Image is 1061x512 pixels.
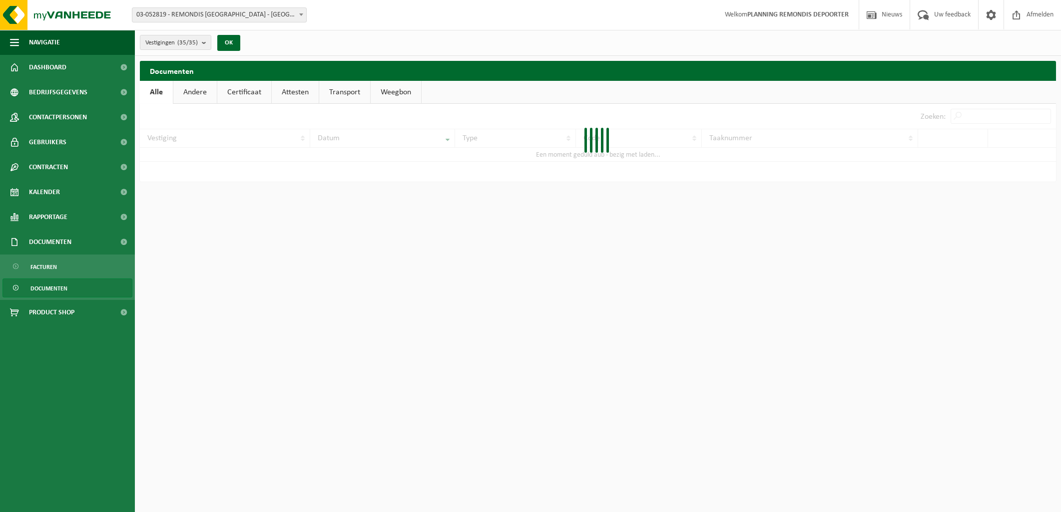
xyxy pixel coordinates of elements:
[29,80,87,105] span: Bedrijfsgegevens
[140,61,1056,80] h2: Documenten
[140,35,211,50] button: Vestigingen(35/35)
[140,81,173,104] a: Alle
[29,230,71,255] span: Documenten
[29,55,66,80] span: Dashboard
[29,300,74,325] span: Product Shop
[217,35,240,51] button: OK
[132,7,307,22] span: 03-052819 - REMONDIS WEST-VLAANDEREN - OOSTENDE
[29,30,60,55] span: Navigatie
[30,279,67,298] span: Documenten
[30,257,57,276] span: Facturen
[319,81,370,104] a: Transport
[132,8,306,22] span: 03-052819 - REMONDIS WEST-VLAANDEREN - OOSTENDE
[747,11,849,18] strong: PLANNING REMONDIS DEPOORTER
[371,81,421,104] a: Weegbon
[272,81,319,104] a: Attesten
[2,278,132,297] a: Documenten
[29,105,87,130] span: Contactpersonen
[29,155,68,180] span: Contracten
[145,35,198,50] span: Vestigingen
[217,81,271,104] a: Certificaat
[2,257,132,276] a: Facturen
[29,180,60,205] span: Kalender
[173,81,217,104] a: Andere
[177,39,198,46] count: (35/35)
[29,130,66,155] span: Gebruikers
[29,205,67,230] span: Rapportage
